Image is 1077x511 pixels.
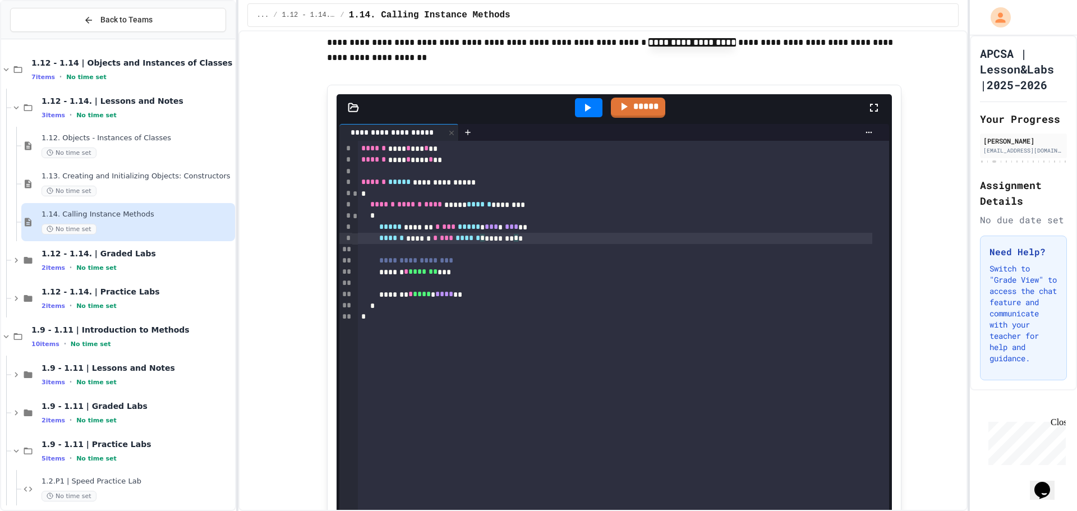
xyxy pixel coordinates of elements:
[42,96,233,106] span: 1.12 - 1.14. | Lessons and Notes
[70,378,72,386] span: •
[257,11,269,20] span: ...
[42,417,65,424] span: 2 items
[42,186,96,196] span: No time set
[980,45,1067,93] h1: APCSA | Lesson&Labs |2025-2026
[340,11,344,20] span: /
[983,146,1064,155] div: [EMAIL_ADDRESS][DOMAIN_NAME]
[42,439,233,449] span: 1.9 - 1.11 | Practice Labs
[100,14,153,26] span: Back to Teams
[979,4,1014,30] div: My Account
[42,148,96,158] span: No time set
[42,287,233,297] span: 1.12 - 1.14. | Practice Labs
[984,417,1066,465] iframe: chat widget
[76,264,117,271] span: No time set
[10,8,226,32] button: Back to Teams
[42,455,65,462] span: 5 items
[66,73,107,81] span: No time set
[273,11,277,20] span: /
[71,340,111,348] span: No time set
[76,379,117,386] span: No time set
[31,58,233,68] span: 1.12 - 1.14 | Objects and Instances of Classes
[282,11,335,20] span: 1.12 - 1.14. | Lessons and Notes
[42,172,233,181] span: 1.13. Creating and Initializing Objects: Constructors
[42,401,233,411] span: 1.9 - 1.11 | Graded Labs
[76,112,117,119] span: No time set
[42,210,233,219] span: 1.14. Calling Instance Methods
[989,245,1057,259] h3: Need Help?
[76,455,117,462] span: No time set
[42,224,96,234] span: No time set
[76,417,117,424] span: No time set
[980,213,1067,227] div: No due date set
[349,8,510,22] span: 1.14. Calling Instance Methods
[42,264,65,271] span: 2 items
[31,73,55,81] span: 7 items
[42,491,96,501] span: No time set
[31,325,233,335] span: 1.9 - 1.11 | Introduction to Methods
[42,248,233,259] span: 1.12 - 1.14. | Graded Labs
[70,301,72,310] span: •
[42,302,65,310] span: 2 items
[42,133,233,143] span: 1.12. Objects - Instances of Classes
[64,339,66,348] span: •
[42,477,233,486] span: 1.2.P1 | Speed Practice Lab
[42,379,65,386] span: 3 items
[42,363,233,373] span: 1.9 - 1.11 | Lessons and Notes
[983,136,1064,146] div: [PERSON_NAME]
[59,72,62,81] span: •
[989,263,1057,364] p: Switch to "Grade View" to access the chat feature and communicate with your teacher for help and ...
[4,4,77,71] div: Chat with us now!Close
[980,111,1067,127] h2: Your Progress
[76,302,117,310] span: No time set
[31,340,59,348] span: 10 items
[70,454,72,463] span: •
[70,111,72,119] span: •
[70,263,72,272] span: •
[42,112,65,119] span: 3 items
[70,416,72,425] span: •
[980,177,1067,209] h2: Assignment Details
[1030,466,1066,500] iframe: chat widget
